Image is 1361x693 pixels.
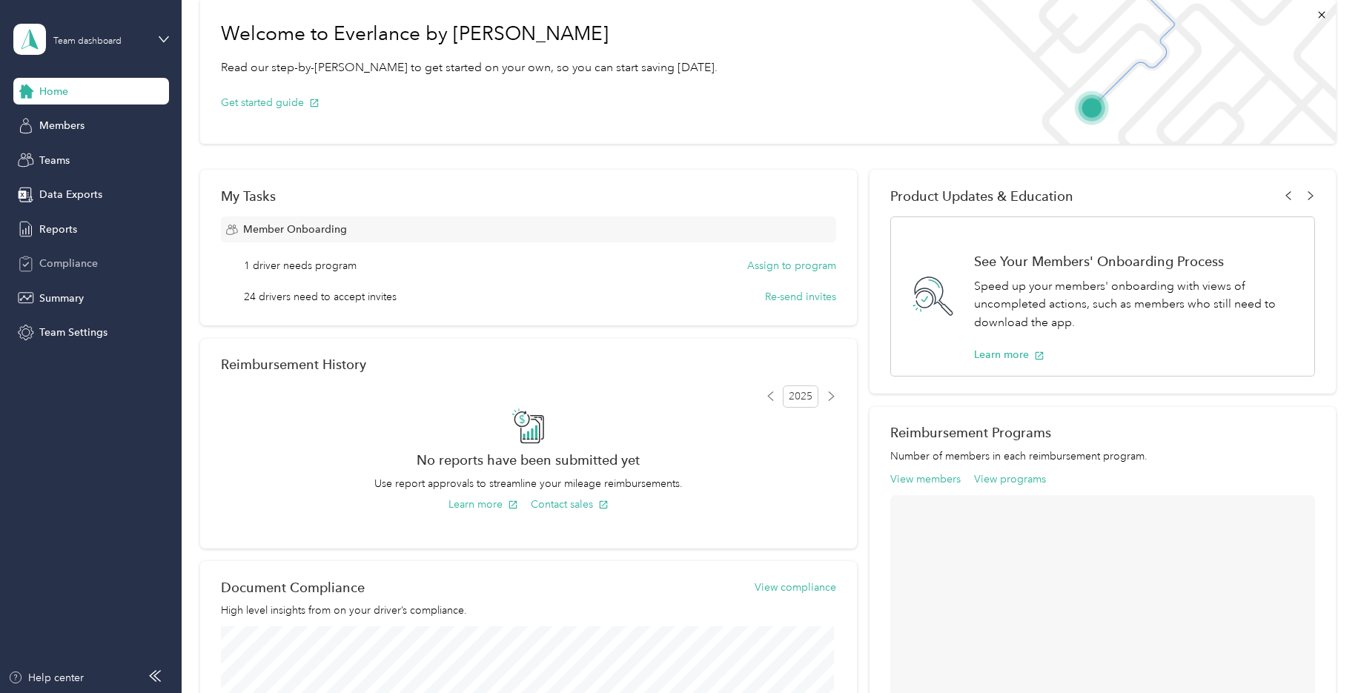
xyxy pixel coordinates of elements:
[244,258,357,273] span: 1 driver needs program
[39,118,85,133] span: Members
[39,222,77,237] span: Reports
[890,448,1314,464] p: Number of members in each reimbursement program.
[243,222,347,237] span: Member Onboarding
[244,289,397,305] span: 24 drivers need to accept invites
[39,153,70,168] span: Teams
[974,277,1298,332] p: Speed up your members' onboarding with views of uncompleted actions, such as members who still ne...
[448,497,518,512] button: Learn more
[221,357,366,372] h2: Reimbursement History
[221,452,836,468] h2: No reports have been submitted yet
[974,347,1044,362] button: Learn more
[221,22,718,46] h1: Welcome to Everlance by [PERSON_NAME]
[783,385,818,408] span: 2025
[221,59,718,77] p: Read our step-by-[PERSON_NAME] to get started on your own, so you can start saving [DATE].
[221,188,836,204] div: My Tasks
[890,425,1314,440] h2: Reimbursement Programs
[39,325,107,340] span: Team Settings
[974,253,1298,269] h1: See Your Members' Onboarding Process
[39,84,68,99] span: Home
[39,256,98,271] span: Compliance
[747,258,836,273] button: Assign to program
[531,497,609,512] button: Contact sales
[39,291,84,306] span: Summary
[221,95,319,110] button: Get started guide
[765,289,836,305] button: Re-send invites
[1278,610,1361,693] iframe: Everlance-gr Chat Button Frame
[221,476,836,491] p: Use report approvals to streamline your mileage reimbursements.
[974,471,1046,487] button: View programs
[8,670,84,686] button: Help center
[221,603,836,618] p: High level insights from on your driver’s compliance.
[53,37,122,46] div: Team dashboard
[890,471,961,487] button: View members
[890,188,1073,204] span: Product Updates & Education
[221,580,365,595] h2: Document Compliance
[39,187,102,202] span: Data Exports
[755,580,836,595] button: View compliance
